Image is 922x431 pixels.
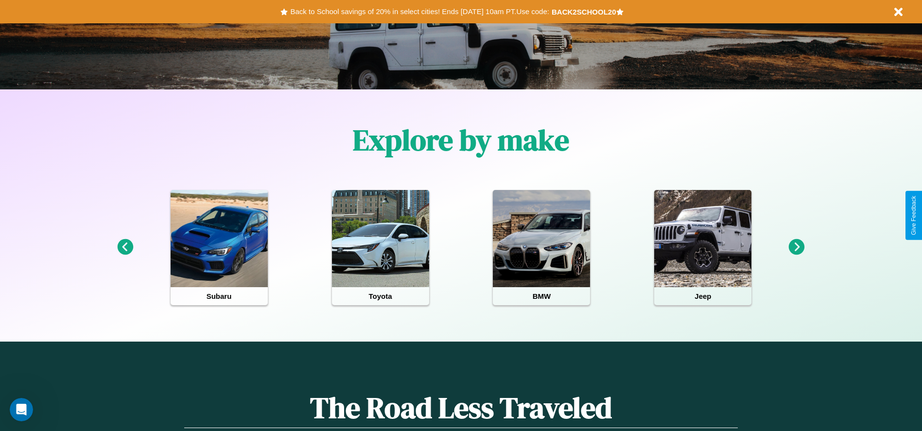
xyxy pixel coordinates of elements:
h4: Subaru [171,287,268,305]
iframe: Intercom live chat [10,398,33,421]
h4: Jeep [654,287,751,305]
h4: BMW [493,287,590,305]
h4: Toyota [332,287,429,305]
div: Give Feedback [910,196,917,235]
b: BACK2SCHOOL20 [552,8,616,16]
button: Back to School savings of 20% in select cities! Ends [DATE] 10am PT.Use code: [288,5,551,18]
h1: The Road Less Traveled [184,388,737,428]
h1: Explore by make [353,120,569,160]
